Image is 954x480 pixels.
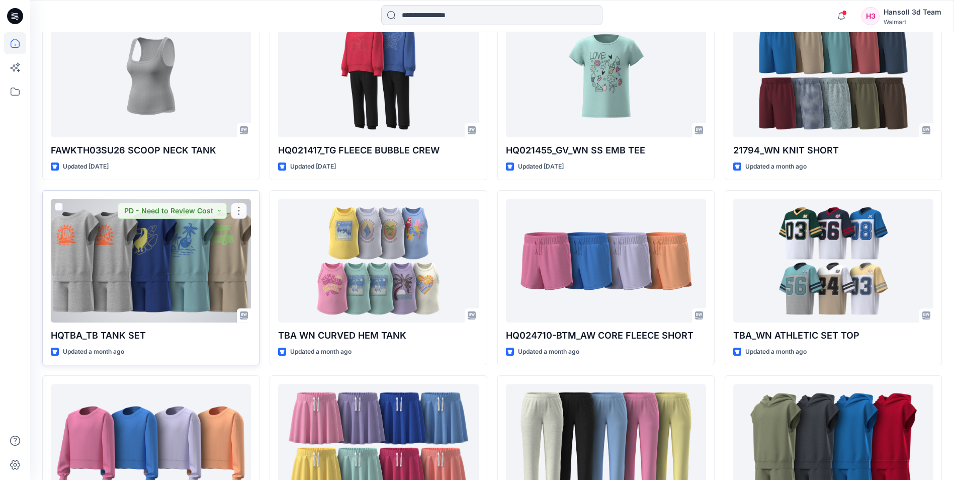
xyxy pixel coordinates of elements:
p: Updated a month ago [290,347,352,357]
p: FAWKTH03SU26 SCOOP NECK TANK [51,143,251,157]
p: HQTBA_TB TANK SET [51,329,251,343]
a: FAWKTH03SU26 SCOOP NECK TANK [51,14,251,137]
p: Updated [DATE] [290,162,336,172]
a: HQTBA_TB TANK SET [51,199,251,322]
p: TBA_WN ATHLETIC SET TOP [733,329,933,343]
p: TBA WN CURVED HEM TANK [278,329,478,343]
p: HQ021417_TG FLEECE BUBBLE CREW [278,143,478,157]
p: Updated a month ago [745,347,807,357]
div: H3 [861,7,880,25]
div: Hansoll 3d Team [884,6,941,18]
a: HQ021417_TG FLEECE BUBBLE CREW [278,14,478,137]
p: HQ024710-BTM_AW CORE FLEECE SHORT [506,329,706,343]
a: TBA WN CURVED HEM TANK [278,199,478,322]
p: 21794_WN KNIT SHORT [733,143,933,157]
p: Updated a month ago [518,347,579,357]
a: 21794_WN KNIT SHORT [733,14,933,137]
p: Updated a month ago [63,347,124,357]
div: Walmart [884,18,941,26]
p: Updated [DATE] [63,162,109,172]
a: TBA_WN ATHLETIC SET TOP [733,199,933,322]
p: Updated [DATE] [518,162,564,172]
p: HQ021455_GV_WN SS EMB TEE [506,143,706,157]
p: Updated a month ago [745,162,807,172]
a: HQ024710-BTM_AW CORE FLEECE SHORT [506,199,706,322]
a: HQ021455_GV_WN SS EMB TEE [506,14,706,137]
